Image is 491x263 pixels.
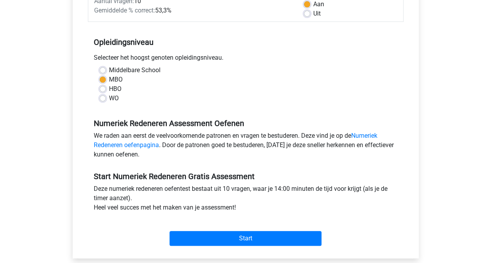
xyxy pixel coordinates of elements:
label: HBO [109,84,121,94]
label: WO [109,94,119,103]
span: Gemiddelde % correct: [94,7,155,14]
div: 53,3% [88,6,298,15]
label: MBO [109,75,123,84]
input: Start [170,231,321,246]
div: We raden aan eerst de veelvoorkomende patronen en vragen te bestuderen. Deze vind je op de . Door... [88,131,404,162]
h5: Opleidingsniveau [94,34,398,50]
div: Selecteer het hoogst genoten opleidingsniveau. [88,53,404,66]
h5: Start Numeriek Redeneren Gratis Assessment [94,172,398,181]
a: Numeriek Redeneren oefenpagina [94,132,377,149]
h5: Numeriek Redeneren Assessment Oefenen [94,119,398,128]
label: Middelbare School [109,66,161,75]
label: Uit [313,9,321,18]
div: Deze numeriek redeneren oefentest bestaat uit 10 vragen, waar je 14:00 minuten de tijd voor krijg... [88,184,404,215]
